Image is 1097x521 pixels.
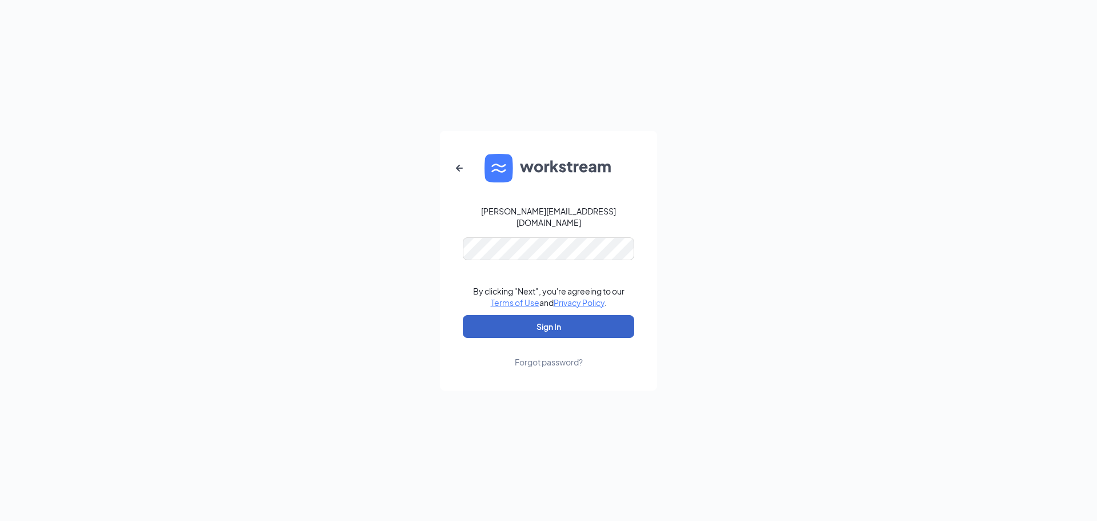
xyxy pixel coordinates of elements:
img: WS logo and Workstream text [485,154,612,182]
a: Forgot password? [515,338,583,368]
div: [PERSON_NAME][EMAIL_ADDRESS][DOMAIN_NAME] [463,205,634,228]
div: Forgot password? [515,356,583,368]
div: By clicking "Next", you're agreeing to our and . [473,285,624,308]
a: Privacy Policy [554,297,604,308]
button: Sign In [463,315,634,338]
a: Terms of Use [491,297,539,308]
button: ArrowLeftNew [446,154,473,182]
svg: ArrowLeftNew [453,161,466,175]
